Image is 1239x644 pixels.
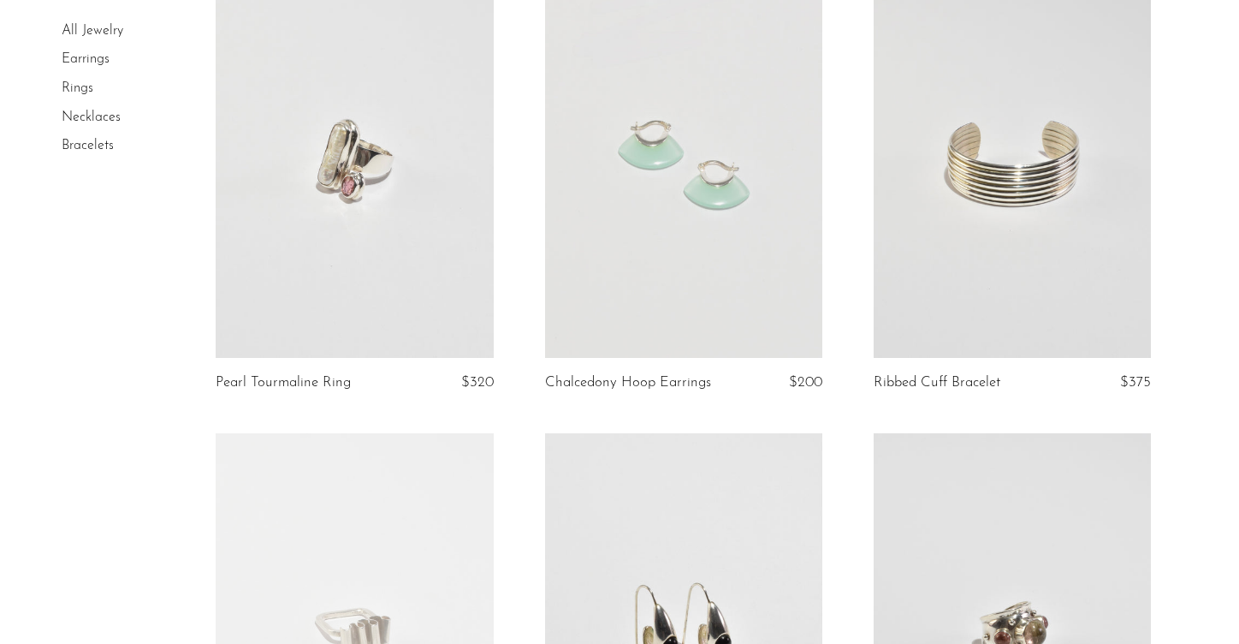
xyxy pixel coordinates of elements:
a: Chalcedony Hoop Earrings [545,375,711,391]
a: All Jewelry [62,24,123,38]
a: Pearl Tourmaline Ring [216,375,351,391]
span: $200 [789,375,822,390]
span: $320 [461,375,494,390]
a: Earrings [62,53,110,67]
a: Bracelets [62,139,114,152]
a: Ribbed Cuff Bracelet [874,375,1000,391]
a: Rings [62,81,93,95]
span: $375 [1120,375,1151,390]
a: Necklaces [62,110,121,124]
